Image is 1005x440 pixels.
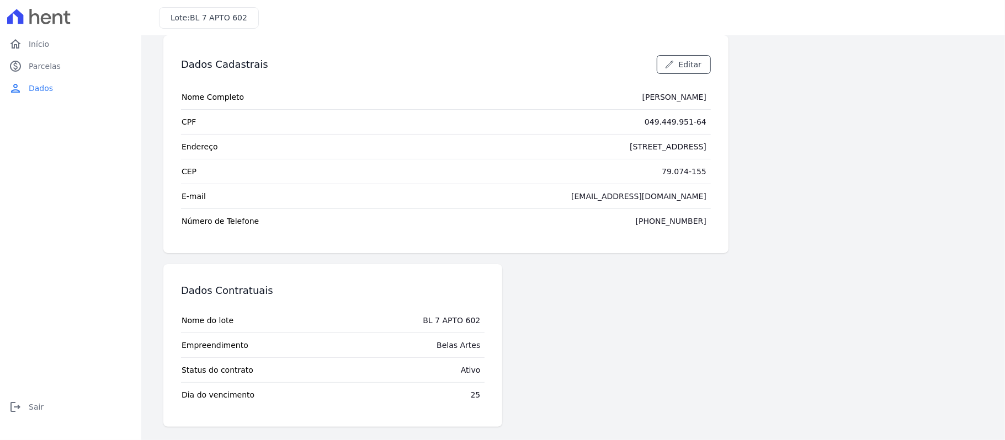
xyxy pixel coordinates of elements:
[182,166,196,177] span: CEP
[182,364,253,375] span: Status do contrato
[182,216,259,227] span: Número de Telefone
[29,61,61,72] span: Parcelas
[642,92,706,103] div: [PERSON_NAME]
[9,400,22,414] i: logout
[645,116,706,127] div: 049.449.951-64
[662,166,706,177] div: 79.074-155
[4,77,137,99] a: personDados
[423,315,480,326] div: BL 7 APTO 602
[9,82,22,95] i: person
[181,58,268,71] h3: Dados Cadastrais
[182,92,244,103] span: Nome Completo
[4,396,137,418] a: logoutSair
[4,55,137,77] a: paidParcelas
[190,13,247,22] span: BL 7 APTO 602
[182,141,218,152] span: Endereço
[437,340,480,351] div: Belas Artes
[182,389,254,400] span: Dia do vencimento
[4,33,137,55] a: homeInício
[461,364,481,375] div: Ativo
[171,12,247,24] h3: Lote:
[471,389,481,400] div: 25
[9,37,22,51] i: home
[9,60,22,73] i: paid
[679,59,701,70] span: Editar
[29,83,53,94] span: Dados
[657,55,711,74] a: Editar
[182,315,233,326] span: Nome do lote
[630,141,706,152] div: [STREET_ADDRESS]
[181,284,273,297] h3: Dados Contratuais
[571,191,706,202] div: [EMAIL_ADDRESS][DOMAIN_NAME]
[636,216,706,227] div: [PHONE_NUMBER]
[29,39,49,50] span: Início
[182,340,248,351] span: Empreendimento
[29,401,44,412] span: Sair
[182,191,206,202] span: E-mail
[182,116,196,127] span: CPF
